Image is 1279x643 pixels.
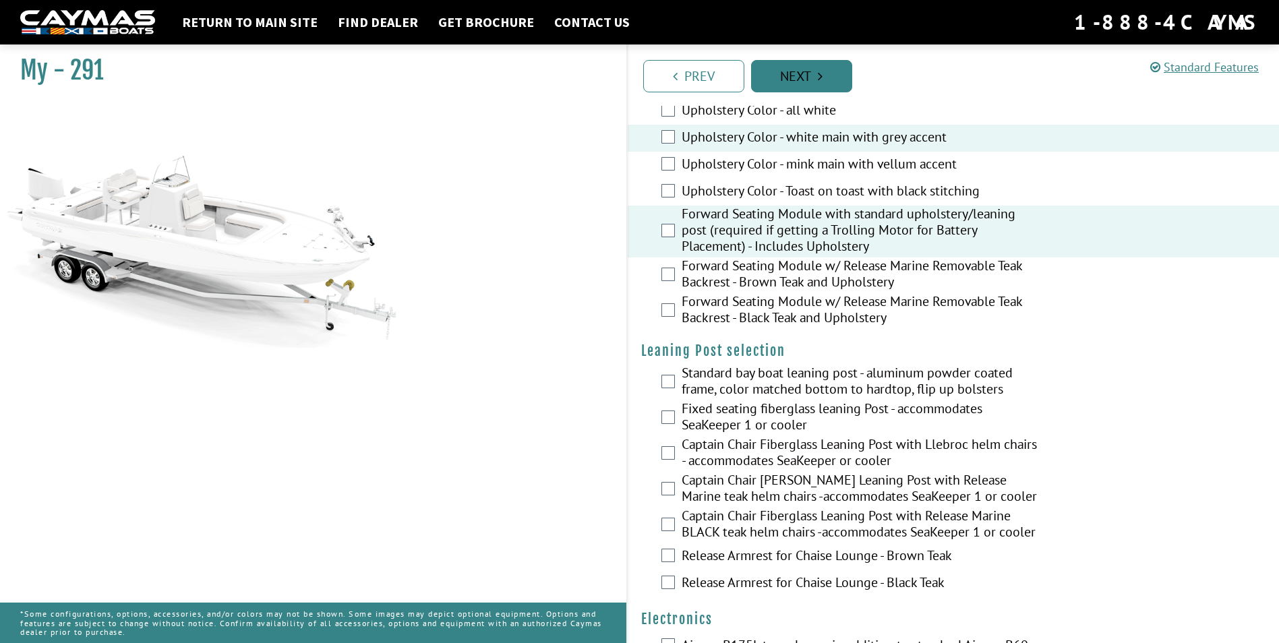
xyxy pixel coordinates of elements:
[20,603,606,643] p: *Some configurations, options, accessories, and/or colors may not be shown. Some images may depic...
[682,183,1040,202] label: Upholstery Color - Toast on toast with black stitching
[682,257,1040,293] label: Forward Seating Module w/ Release Marine Removable Teak Backrest - Brown Teak and Upholstery
[432,13,541,31] a: Get Brochure
[643,60,744,92] a: Prev
[641,611,1266,627] h4: Electronics
[682,547,1040,567] label: Release Armrest for Chaise Lounge - Brown Teak
[682,574,1040,594] label: Release Armrest for Chaise Lounge - Black Teak
[1074,7,1259,37] div: 1-888-4CAYMAS
[20,55,593,86] h1: My - 291
[682,472,1040,508] label: Captain Chair [PERSON_NAME] Leaning Post with Release Marine teak helm chairs -accommodates SeaKe...
[682,102,1040,121] label: Upholstery Color - all white
[547,13,636,31] a: Contact Us
[682,400,1040,436] label: Fixed seating fiberglass leaning Post - accommodates SeaKeeper 1 or cooler
[20,10,155,35] img: white-logo-c9c8dbefe5ff5ceceb0f0178aa75bf4bb51f6bca0971e226c86eb53dfe498488.png
[682,156,1040,175] label: Upholstery Color - mink main with vellum accent
[331,13,425,31] a: Find Dealer
[682,206,1040,257] label: Forward Seating Module with standard upholstery/leaning post (required if getting a Trolling Moto...
[751,60,852,92] a: Next
[641,342,1266,359] h4: Leaning Post selection
[175,13,324,31] a: Return to main site
[1150,59,1259,75] a: Standard Features
[682,129,1040,148] label: Upholstery Color - white main with grey accent
[682,293,1040,329] label: Forward Seating Module w/ Release Marine Removable Teak Backrest - Black Teak and Upholstery
[682,436,1040,472] label: Captain Chair Fiberglass Leaning Post with Llebroc helm chairs - accommodates SeaKeeper or cooler
[682,508,1040,543] label: Captain Chair Fiberglass Leaning Post with Release Marine BLACK teak helm chairs -accommodates Se...
[682,365,1040,400] label: Standard bay boat leaning post - aluminum powder coated frame, color matched bottom to hardtop, f...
